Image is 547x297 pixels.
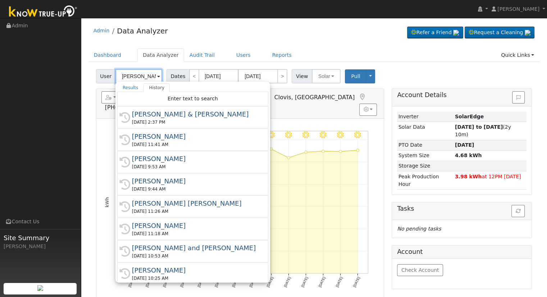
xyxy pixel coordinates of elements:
i: History [119,268,130,279]
td: Inverter [397,111,453,122]
div: [DATE] 10:25 AM [132,275,260,282]
a: Reports [267,49,297,62]
div: [DATE] 10:53 AM [132,253,260,259]
span: Pull [351,73,360,79]
circle: onclick="" [322,150,325,152]
circle: onclick="" [339,150,342,153]
text: [DATE] [318,276,326,288]
span: Check Account [401,267,439,273]
a: Data Analyzer [117,27,168,35]
a: Map [358,93,366,101]
button: Refresh [511,205,525,217]
button: Solar [312,69,341,83]
a: Request a Cleaning [465,27,534,39]
circle: onclick="" [287,156,290,159]
button: Check Account [397,264,443,277]
span: View [292,69,312,83]
i: History [119,246,130,257]
h5: Account Details [397,91,527,99]
td: Storage Size [397,161,453,171]
i: 9/09 - Clear [268,131,275,138]
text: [DATE] [266,276,274,288]
strong: ID: 3380446, authorized: 01/17/23 [455,114,484,119]
a: History [143,83,170,92]
span: [PHONE_NUMBER] [105,104,157,111]
span: (2y 10m) [455,124,511,137]
h5: Account [397,248,423,255]
td: Solar Data [397,122,453,140]
strong: 4.68 kWh [455,152,482,158]
button: Pull [345,69,366,83]
i: History [119,112,130,123]
text: [DATE] [300,276,309,288]
input: Select a User [115,69,162,83]
span: [DATE] [455,142,474,148]
td: at 12PM [DATE] [453,172,527,189]
strong: 3.98 kWh [455,174,482,179]
img: retrieve [453,30,459,36]
a: Refer a Friend [407,27,463,39]
i: 9/14 - Clear [354,131,361,138]
img: Know True-Up [5,4,81,20]
span: Site Summary [4,233,77,243]
td: System Size [397,150,453,161]
a: < [189,69,199,83]
div: [PERSON_NAME] [132,132,260,141]
a: > [277,69,287,83]
div: [PERSON_NAME] [132,265,260,275]
i: 9/11 - MostlyClear [302,131,309,138]
span: Dates [167,69,190,83]
text: [DATE] [352,276,361,288]
img: retrieve [525,30,530,36]
a: Results [117,83,144,92]
a: Admin [94,28,110,33]
i: History [119,134,130,145]
circle: onclick="" [356,149,359,152]
i: 9/13 - Clear [337,131,344,138]
i: History [119,179,130,190]
div: [PERSON_NAME] [132,221,260,230]
i: History [119,201,130,212]
div: [DATE] 2:37 PM [132,119,260,125]
a: Quick Links [496,49,539,62]
img: retrieve [37,285,43,291]
div: [PERSON_NAME] [4,243,77,250]
text: kWh [104,197,109,207]
div: [PERSON_NAME] and [PERSON_NAME] [132,243,260,253]
div: [PERSON_NAME] & [PERSON_NAME] [132,109,260,119]
td: Peak Production Hour [397,172,453,189]
span: Enter text to search [168,96,218,101]
strong: [DATE] to [DATE] [455,124,503,130]
circle: onclick="" [304,151,307,154]
span: [PERSON_NAME] [497,6,539,12]
div: [DATE] 11:26 AM [132,208,260,215]
h5: Tasks [397,205,527,213]
i: History [119,157,130,168]
i: No pending tasks [397,226,441,232]
div: [DATE] 11:41 AM [132,141,260,148]
span: Clovis, [GEOGRAPHIC_DATA] [274,94,355,101]
span: User [96,69,116,83]
div: [PERSON_NAME] [132,154,260,164]
i: 9/10 - MostlyClear [285,131,292,138]
div: [PERSON_NAME] [PERSON_NAME] [132,198,260,208]
div: [PERSON_NAME] [132,176,260,186]
text: [DATE] [283,276,291,288]
a: Users [231,49,256,62]
a: Dashboard [88,49,127,62]
button: Issue History [512,91,525,104]
div: [DATE] 9:44 AM [132,186,260,192]
td: PTO Date [397,140,453,150]
a: Data Analyzer [137,49,184,62]
div: [DATE] 11:18 AM [132,230,260,237]
i: 9/12 - Clear [320,131,327,138]
circle: onclick="" [270,148,273,151]
div: [DATE] 9:53 AM [132,164,260,170]
a: Audit Trail [184,49,220,62]
text: [DATE] [335,276,343,288]
a: Login As (last 09/15/2025 12:21:54 PM) [263,93,271,101]
i: History [119,224,130,234]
